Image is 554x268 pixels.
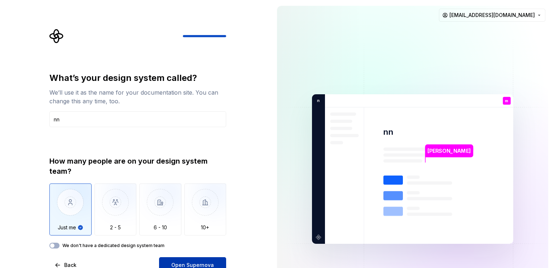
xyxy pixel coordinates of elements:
p: [PERSON_NAME] [427,147,471,155]
div: We’ll use it as the name for your documentation site. You can change this any time, too. [49,88,226,105]
button: [EMAIL_ADDRESS][DOMAIN_NAME] [439,9,545,22]
p: m [505,99,509,103]
p: nn [383,127,394,137]
input: Design system name [49,111,226,127]
div: What’s your design system called? [49,72,226,84]
svg: Supernova Logo [49,29,64,43]
div: How many people are on your design system team? [49,156,226,176]
span: [EMAIL_ADDRESS][DOMAIN_NAME] [449,12,535,19]
p: n [315,98,320,104]
label: We don't have a dedicated design system team [62,243,164,248]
